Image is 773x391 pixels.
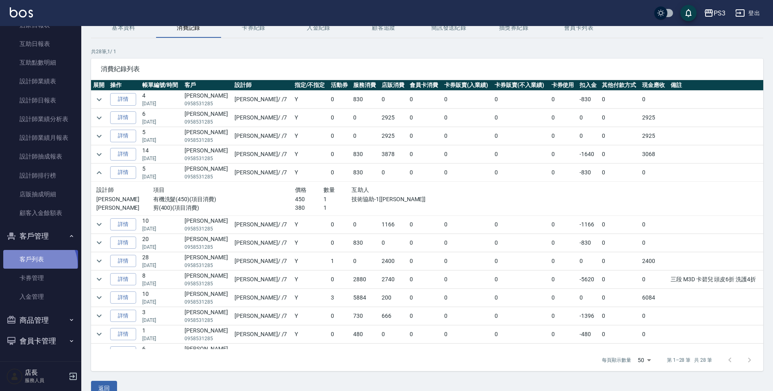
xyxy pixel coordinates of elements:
button: expand row [93,112,105,124]
a: 詳情 [110,130,136,142]
img: Logo [10,7,33,17]
td: 0 [408,270,442,288]
td: 0 [408,307,442,325]
td: 0 [442,91,493,109]
td: 0 [380,91,408,109]
td: 0 [600,146,640,163]
td: [PERSON_NAME] / /7 [232,307,292,325]
p: [PERSON_NAME] [96,195,153,204]
td: 0 [442,325,493,343]
th: 店販消費 [380,80,408,91]
h5: 店長 [25,369,66,377]
td: 830 [351,91,380,109]
td: 0 [493,215,549,233]
td: 0 [600,91,640,109]
td: [PERSON_NAME] [182,164,232,182]
td: 2880 [351,270,380,288]
p: 0958531285 [185,335,230,342]
td: 0 [549,146,578,163]
td: Y [293,343,329,361]
td: 0 [640,343,669,361]
td: 0 [549,91,578,109]
td: [PERSON_NAME] [182,270,232,288]
a: 詳情 [110,273,136,286]
p: 0958531285 [185,118,230,126]
td: 0 [329,127,351,145]
th: 客戶 [182,80,232,91]
button: 簡訊發送紀錄 [416,18,481,38]
th: 服務消費 [351,80,380,91]
td: 0 [408,127,442,145]
td: [PERSON_NAME] [182,146,232,163]
button: 商品管理 [3,310,78,331]
td: 0 [493,289,549,306]
p: [DATE] [142,280,180,287]
td: 3 [140,307,182,325]
a: 詳情 [110,218,136,231]
th: 備註 [669,80,763,91]
td: 0 [600,270,640,288]
td: 0 [600,307,640,325]
td: [PERSON_NAME] / /7 [232,127,292,145]
td: -1396 [578,307,600,325]
td: 0 [442,127,493,145]
td: 6 [140,343,182,361]
td: 0 [640,164,669,182]
p: [DATE] [142,262,180,269]
td: Y [293,289,329,306]
button: expand row [93,273,105,285]
td: 2925 [640,127,669,145]
p: 450 [295,195,324,204]
td: [PERSON_NAME] / /7 [232,109,292,127]
td: 730 [351,307,380,325]
button: expand row [93,310,105,322]
p: 技術協助-1[[PERSON_NAME]] [352,195,436,204]
td: 0 [442,289,493,306]
td: [PERSON_NAME] [182,307,232,325]
th: 卡券販賣(不入業績) [493,80,549,91]
td: 10 [140,289,182,306]
a: 詳情 [110,346,136,359]
p: 0958531285 [185,173,230,180]
td: [PERSON_NAME] [182,252,232,270]
td: 0 [549,127,578,145]
td: 0 [600,234,640,252]
td: -1166 [578,215,600,233]
td: Y [293,325,329,343]
a: 詳情 [110,111,136,124]
td: [PERSON_NAME] [182,109,232,127]
td: -1450 [578,343,600,361]
td: 8 [140,270,182,288]
td: 0 [600,164,640,182]
td: 2740 [380,270,408,288]
td: 0 [578,289,600,306]
td: 480 [351,325,380,343]
td: -830 [578,91,600,109]
td: [PERSON_NAME] / /7 [232,215,292,233]
td: 0 [549,252,578,270]
p: 有機洗髮(450)(項目消費) [153,195,295,204]
td: 1166 [380,215,408,233]
td: 0 [600,343,640,361]
td: 0 [493,164,549,182]
td: 14 [140,146,182,163]
td: 0 [578,252,600,270]
td: 28 [140,252,182,270]
p: [DATE] [142,298,180,306]
a: 詳情 [110,310,136,322]
td: 0 [549,325,578,343]
td: 720 [380,343,408,361]
td: 0 [442,307,493,325]
a: 設計師業績分析表 [3,110,78,128]
p: [DATE] [142,137,180,144]
button: expand row [93,167,105,179]
td: Y [293,234,329,252]
a: 詳情 [110,328,136,341]
a: 顧客入金餘額表 [3,204,78,222]
td: 0 [442,234,493,252]
td: 0 [329,307,351,325]
td: [PERSON_NAME] / /7 [232,146,292,163]
td: 0 [549,234,578,252]
p: 0958531285 [185,225,230,232]
td: 0 [380,325,408,343]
